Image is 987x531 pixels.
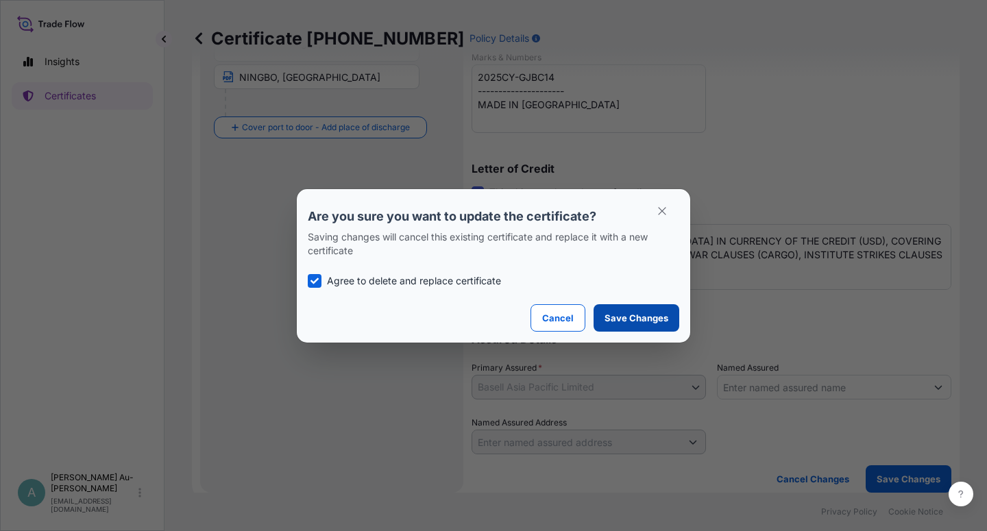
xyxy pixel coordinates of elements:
[542,311,574,325] p: Cancel
[308,230,679,258] p: Saving changes will cancel this existing certificate and replace it with a new certificate
[308,208,679,225] p: Are you sure you want to update the certificate?
[605,311,668,325] p: Save Changes
[327,274,501,288] p: Agree to delete and replace certificate
[531,304,585,332] button: Cancel
[594,304,679,332] button: Save Changes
